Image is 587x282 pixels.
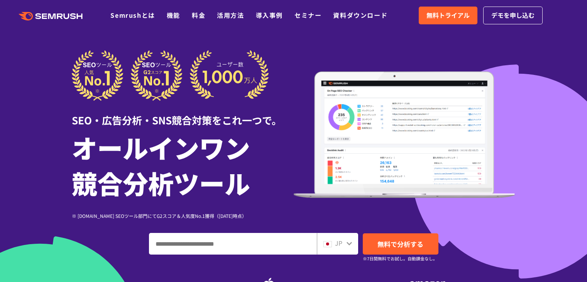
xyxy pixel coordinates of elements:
[110,10,155,20] a: Semrushとは
[72,129,294,200] h1: オールインワン 競合分析ツール
[192,10,205,20] a: 料金
[333,10,387,20] a: 資料ダウンロード
[363,233,438,255] a: 無料で分析する
[256,10,283,20] a: 導入事例
[294,10,321,20] a: セミナー
[72,212,294,219] div: ※ [DOMAIN_NAME] SEOツール部門にてG2スコア＆人気度No.1獲得（[DATE]時点）
[491,10,535,20] span: デモを申し込む
[419,7,477,24] a: 無料トライアル
[149,233,316,254] input: ドメイン、キーワードまたはURLを入力してください
[335,238,342,248] span: JP
[426,10,470,20] span: 無料トライアル
[167,10,180,20] a: 機能
[377,239,423,249] span: 無料で分析する
[483,7,543,24] a: デモを申し込む
[217,10,244,20] a: 活用方法
[72,101,294,127] div: SEO・広告分析・SNS競合対策をこれ一つで。
[363,255,437,262] small: ※7日間無料でお試し。自動課金なし。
